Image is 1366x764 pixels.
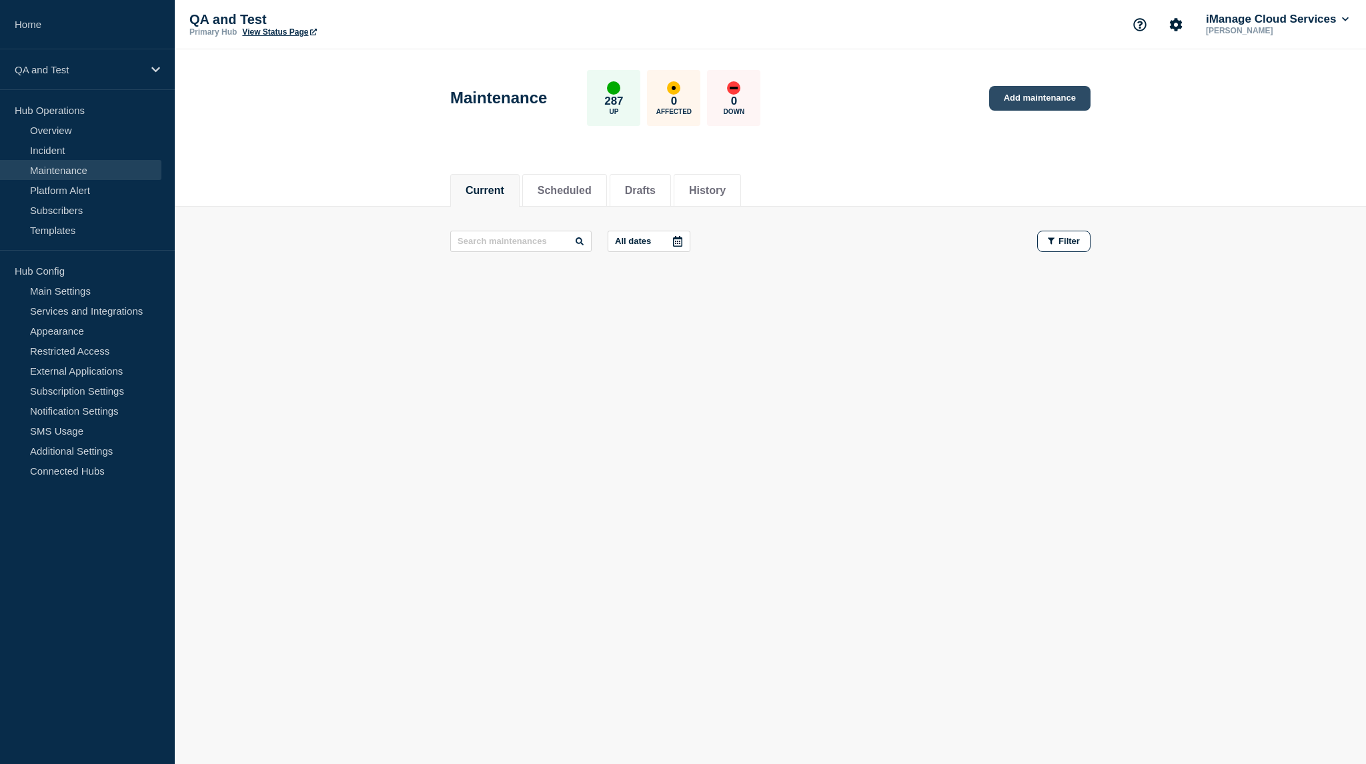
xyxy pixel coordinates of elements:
[607,81,620,95] div: up
[242,27,316,37] a: View Status Page
[1059,236,1080,246] span: Filter
[731,95,737,108] p: 0
[450,89,547,107] h1: Maintenance
[189,12,456,27] p: QA and Test
[724,108,745,115] p: Down
[1203,26,1342,35] p: [PERSON_NAME]
[625,185,656,197] button: Drafts
[604,95,623,108] p: 287
[667,81,680,95] div: affected
[609,108,618,115] p: Up
[1162,11,1190,39] button: Account settings
[689,185,726,197] button: History
[615,236,651,246] p: All dates
[727,81,740,95] div: down
[671,95,677,108] p: 0
[608,231,690,252] button: All dates
[450,231,592,252] input: Search maintenances
[1126,11,1154,39] button: Support
[189,27,237,37] p: Primary Hub
[15,64,143,75] p: QA and Test
[656,108,692,115] p: Affected
[1203,13,1351,26] button: iManage Cloud Services
[466,185,504,197] button: Current
[1037,231,1091,252] button: Filter
[538,185,592,197] button: Scheduled
[989,86,1091,111] a: Add maintenance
